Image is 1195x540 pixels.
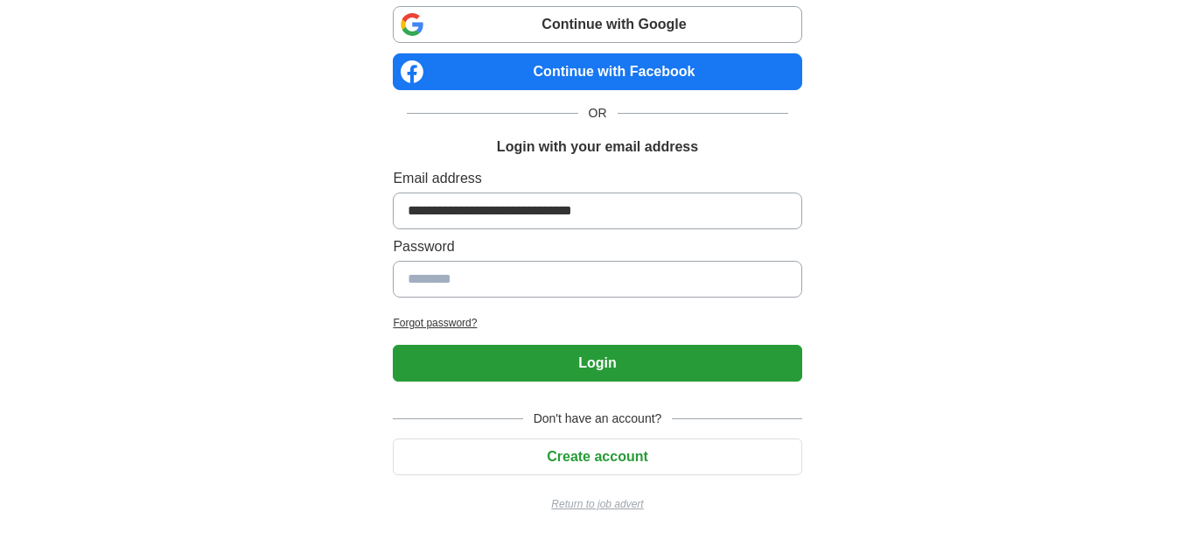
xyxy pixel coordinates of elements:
[523,410,673,428] span: Don't have an account?
[393,438,801,475] button: Create account
[393,168,801,189] label: Email address
[393,496,801,512] a: Return to job advert
[578,104,618,123] span: OR
[393,449,801,464] a: Create account
[393,315,801,331] a: Forgot password?
[393,236,801,257] label: Password
[393,53,801,90] a: Continue with Facebook
[497,137,698,158] h1: Login with your email address
[393,6,801,43] a: Continue with Google
[393,345,801,382] button: Login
